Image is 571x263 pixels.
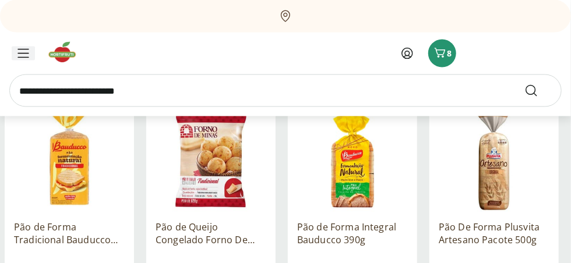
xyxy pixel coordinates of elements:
input: search [9,74,562,107]
img: Pão de Forma Tradicional Bauducco 390g [14,101,125,212]
a: Pão de Forma Tradicional Bauducco 390g [14,221,125,247]
img: Pão De Forma Plusvita Artesano Pacote 500g [439,101,549,212]
a: Pão de Queijo Congelado Forno De Minas 820g [156,221,266,247]
span: 8 [447,48,452,59]
button: Carrinho [428,40,456,67]
button: Menu [9,40,37,67]
button: Submit Search [524,84,552,98]
a: Pão De Forma Plusvita Artesano Pacote 500g [439,221,549,247]
img: Hortifruti [47,41,86,64]
img: Pão de Forma Integral Bauducco 390g [297,101,408,212]
a: Pão de Forma Integral Bauducco 390g [297,221,408,247]
img: Pão de Queijo Congelado Forno De Minas 820g [156,101,266,212]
